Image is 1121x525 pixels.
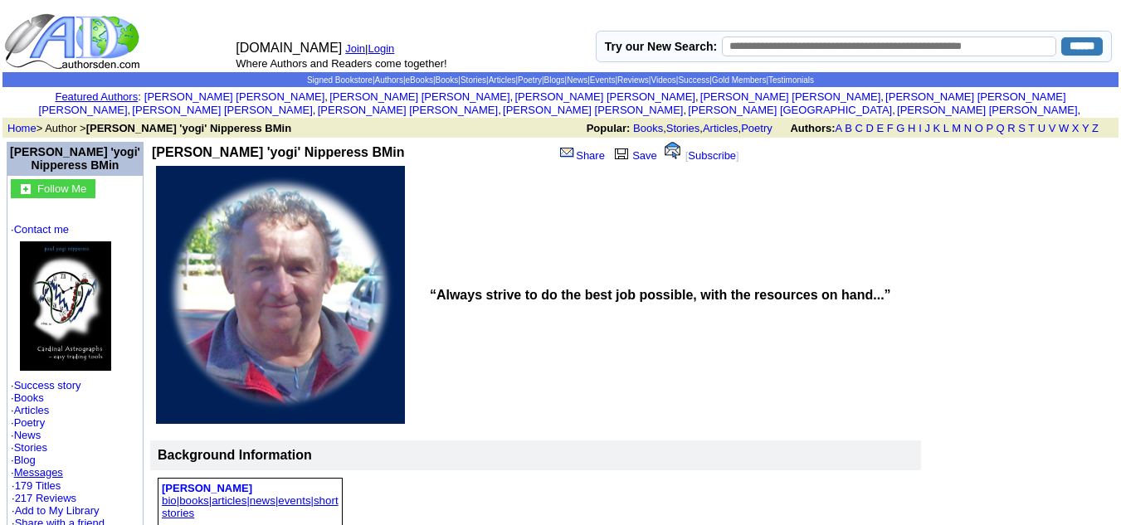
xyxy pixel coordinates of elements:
a: Books [14,391,44,404]
b: Popular: [587,122,631,134]
a: News [14,429,41,441]
a: U [1038,122,1045,134]
a: J [924,122,930,134]
a: articles [212,494,246,507]
a: Featured Authors [55,90,138,103]
img: See larger image [156,166,405,424]
a: [PERSON_NAME] [PERSON_NAME] [329,90,509,103]
a: Messages [14,466,63,479]
a: Success story [14,379,81,391]
a: Books [633,122,663,134]
font: i [699,93,700,102]
a: E [876,122,884,134]
font: i [501,106,503,115]
img: gc.jpg [21,184,31,194]
a: bio [162,494,177,507]
a: Testimonials [768,75,814,85]
a: 217 Reviews [15,492,76,504]
font: , , , [587,122,1114,134]
font: Where Authors and Readers come together! [236,57,446,70]
a: Blogs [544,75,565,85]
font: : [55,90,140,103]
font: Follow Me [37,182,86,195]
a: Stories [666,122,699,134]
a: Articles [14,404,50,416]
font: | | | | | [162,482,339,519]
a: Home [7,122,37,134]
a: short stories [162,494,339,519]
a: Articles [703,122,738,134]
font: > Author > [7,122,291,134]
a: [PERSON_NAME] [PERSON_NAME] [318,104,498,116]
a: books [179,494,209,507]
a: K [933,122,941,134]
b: [PERSON_NAME] [162,482,252,494]
font: [DOMAIN_NAME] [236,41,342,55]
a: F [887,122,894,134]
a: L [943,122,949,134]
font: i [1080,106,1082,115]
font: i [884,93,885,102]
a: P [986,122,992,134]
a: News [567,75,587,85]
a: X [1072,122,1080,134]
a: H [908,122,915,134]
a: Books [436,75,459,85]
a: Poetry [741,122,773,134]
a: [PERSON_NAME] [PERSON_NAME] [503,104,683,116]
font: i [895,106,897,115]
b: “Always strive to do the best job possible, with the resources on hand...” [430,288,891,302]
img: library.gif [612,146,631,159]
a: events [278,494,310,507]
a: [PERSON_NAME] [PERSON_NAME] [144,90,324,103]
a: G [896,122,904,134]
img: 10061.jpg [20,241,111,371]
a: V [1049,122,1056,134]
img: share_page.gif [560,146,574,159]
font: , , , , , , , , , , [39,90,1083,116]
a: I [919,122,922,134]
a: A [836,122,842,134]
font: i [328,93,329,102]
a: [PERSON_NAME] 'yogi' Nipperess BMin [10,145,140,172]
a: N [964,122,972,134]
a: Join [345,42,365,55]
a: Gold Members [712,75,767,85]
font: | [365,42,400,55]
a: Reviews [617,75,649,85]
a: eBooks [406,75,433,85]
a: Articles [489,75,516,85]
font: ] [736,149,739,162]
a: C [855,122,862,134]
b: Background Information [158,448,312,462]
font: i [315,106,317,115]
a: Videos [651,75,675,85]
span: | | | | | | | | | | | | | | [307,75,814,85]
a: Blog [14,454,36,466]
a: D [865,122,873,134]
label: Try our New Search: [605,40,717,53]
font: · [11,466,63,479]
a: Q [996,122,1004,134]
a: M [952,122,961,134]
a: Contact me [14,223,69,236]
a: [PERSON_NAME] [PERSON_NAME] [132,104,312,116]
a: [PERSON_NAME] [PERSON_NAME] [PERSON_NAME] [39,90,1066,116]
a: Share [558,149,605,162]
a: R [1007,122,1015,134]
font: i [513,93,514,102]
a: Save [611,149,657,162]
a: [PERSON_NAME] [PERSON_NAME] [897,104,1077,116]
a: O [975,122,983,134]
a: Z [1092,122,1099,134]
img: logo_ad.gif [4,12,144,70]
a: Stories [14,441,47,454]
a: 179 Titles [15,479,61,492]
a: Authors [374,75,402,85]
a: Y [1082,122,1089,134]
a: [PERSON_NAME] [GEOGRAPHIC_DATA] [688,104,892,116]
a: Stories [461,75,486,85]
a: T [1028,122,1035,134]
font: [ [685,149,689,162]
